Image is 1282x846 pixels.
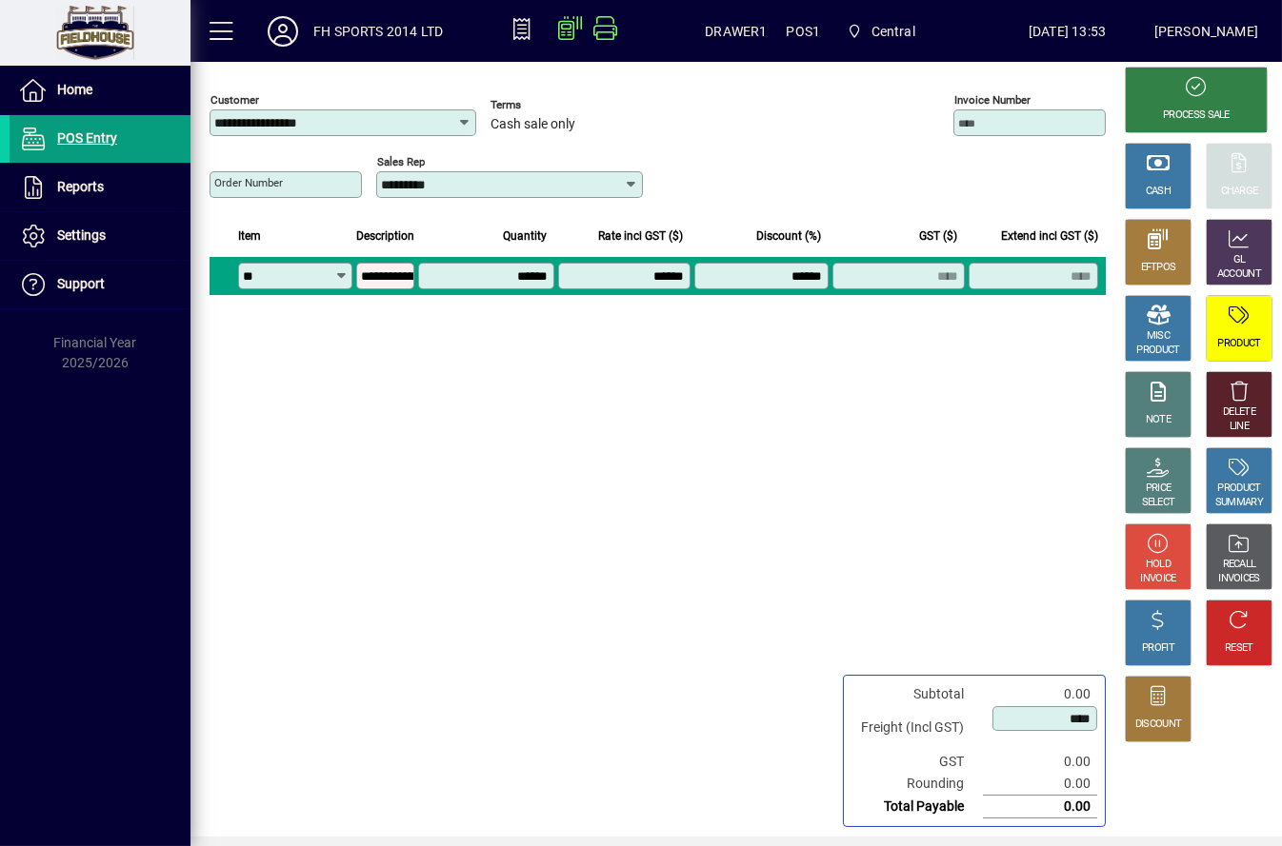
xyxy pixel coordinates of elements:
[919,226,957,246] span: GST ($)
[954,93,1031,107] mat-label: Invoice number
[491,117,575,132] span: Cash sale only
[210,93,259,107] mat-label: Customer
[313,16,443,47] div: FH SPORTS 2014 LTD
[57,130,117,146] span: POS Entry
[1146,413,1171,427] div: NOTE
[851,705,983,751] td: Freight (Incl GST)
[214,176,283,189] mat-label: Order number
[1230,420,1249,434] div: LINE
[491,99,605,111] span: Terms
[983,773,1097,796] td: 0.00
[851,751,983,773] td: GST
[252,14,313,49] button: Profile
[1146,558,1171,572] div: HOLD
[1135,718,1181,732] div: DISCOUNT
[1223,558,1256,572] div: RECALL
[57,276,105,291] span: Support
[983,796,1097,818] td: 0.00
[1136,344,1179,358] div: PRODUCT
[1215,496,1263,510] div: SUMMARY
[10,164,190,211] a: Reports
[10,212,190,260] a: Settings
[851,683,983,705] td: Subtotal
[598,226,683,246] span: Rate incl GST ($)
[1154,16,1258,47] div: [PERSON_NAME]
[980,16,1153,47] span: [DATE] 13:53
[851,796,983,818] td: Total Payable
[238,226,261,246] span: Item
[839,14,923,49] span: Central
[57,82,92,97] span: Home
[1217,267,1261,282] div: ACCOUNT
[10,261,190,308] a: Support
[983,751,1097,773] td: 0.00
[503,226,547,246] span: Quantity
[983,683,1097,705] td: 0.00
[1218,572,1259,586] div: INVOICES
[786,16,820,47] span: POS1
[756,226,821,246] span: Discount (%)
[1217,337,1260,351] div: PRODUCT
[1142,496,1175,510] div: SELECT
[356,226,414,246] span: Description
[1142,641,1174,656] div: PROFIT
[1146,185,1171,199] div: CASH
[57,179,104,194] span: Reports
[1225,641,1253,656] div: RESET
[1001,226,1098,246] span: Extend incl GST ($)
[1146,482,1172,496] div: PRICE
[1140,572,1175,586] div: INVOICE
[1221,185,1258,199] div: CHARGE
[851,773,983,796] td: Rounding
[1217,482,1260,496] div: PRODUCT
[705,16,767,47] span: DRAWER1
[1223,405,1255,420] div: DELETE
[377,155,425,168] mat-label: Sales rep
[57,227,106,243] span: Settings
[1233,253,1246,267] div: GL
[871,16,915,47] span: Central
[1147,329,1170,344] div: MISC
[1141,261,1176,275] div: EFTPOS
[10,67,190,114] a: Home
[1163,108,1230,123] div: PROCESS SALE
